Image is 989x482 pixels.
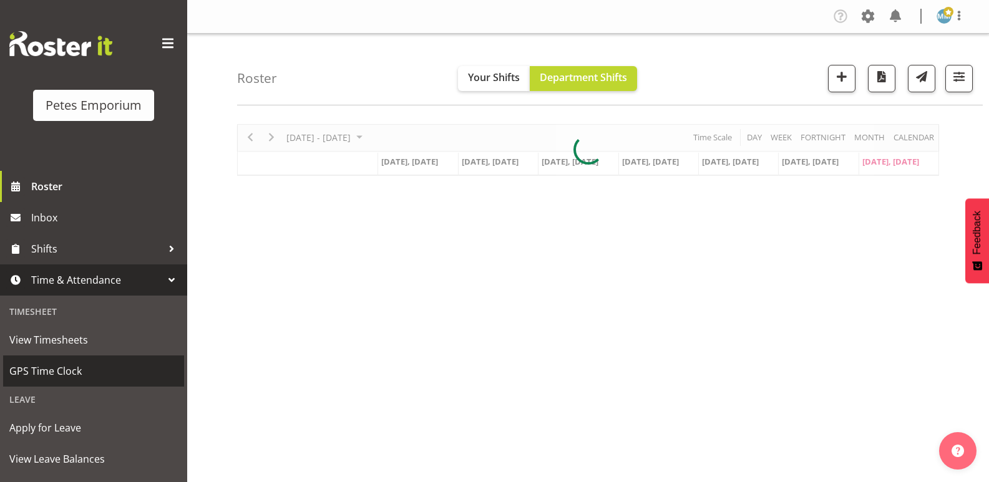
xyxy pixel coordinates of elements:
[3,387,184,412] div: Leave
[908,65,935,92] button: Send a list of all shifts for the selected filtered period to all rostered employees.
[868,65,895,92] button: Download a PDF of the roster according to the set date range.
[3,299,184,324] div: Timesheet
[9,31,112,56] img: Rosterit website logo
[9,450,178,468] span: View Leave Balances
[540,70,627,84] span: Department Shifts
[965,198,989,283] button: Feedback - Show survey
[458,66,530,91] button: Your Shifts
[31,271,162,289] span: Time & Attendance
[31,239,162,258] span: Shifts
[9,362,178,380] span: GPS Time Clock
[237,71,277,85] h4: Roster
[952,445,964,457] img: help-xxl-2.png
[9,418,178,437] span: Apply for Leave
[972,211,983,254] span: Feedback
[3,324,184,355] a: View Timesheets
[46,96,142,115] div: Petes Emporium
[3,443,184,475] a: View Leave Balances
[3,412,184,443] a: Apply for Leave
[3,355,184,387] a: GPS Time Clock
[945,65,973,92] button: Filter Shifts
[31,177,181,196] span: Roster
[828,65,855,92] button: Add a new shift
[530,66,637,91] button: Department Shifts
[9,330,178,349] span: View Timesheets
[468,70,520,84] span: Your Shifts
[937,9,952,24] img: mandy-mosley3858.jpg
[31,208,181,227] span: Inbox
